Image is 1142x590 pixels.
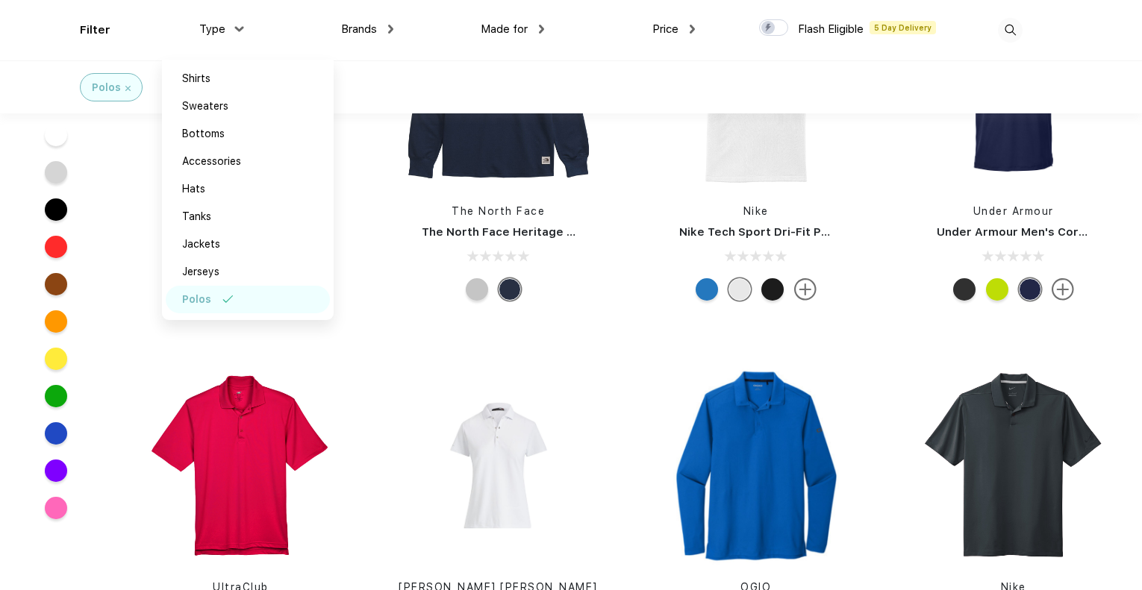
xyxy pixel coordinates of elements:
[399,366,598,565] img: func=resize&h=266
[986,278,1008,301] div: Hi-vis Yellow
[690,25,695,34] img: dropdown.png
[1052,278,1074,301] img: more.svg
[452,205,545,217] a: The North Face
[657,366,855,565] img: func=resize&h=266
[481,22,528,36] span: Made for
[422,225,732,239] a: The North Face Heritage Patch Rugby Shirt - Women's
[973,205,1054,217] a: Under Armour
[761,278,784,301] div: Black
[499,278,521,301] div: Summit Navy
[142,366,340,565] img: func=resize&h=266
[182,154,241,169] div: Accessories
[182,98,228,114] div: Sweaters
[388,25,393,34] img: dropdown.png
[953,278,976,301] div: Black
[92,80,121,95] div: Polos
[182,236,220,252] div: Jackets
[199,22,225,36] span: Type
[1019,278,1041,301] div: Navy
[235,26,244,31] img: dropdown.png
[182,292,211,307] div: Polos
[914,366,1113,565] img: func=resize&h=266
[125,86,131,91] img: filter_cancel.svg
[466,278,488,301] div: TNF Light Grey Heather
[794,278,817,301] img: more.svg
[743,205,769,217] a: Nike
[182,126,225,142] div: Bottoms
[870,21,936,34] span: 5 Day Delivery
[182,71,210,87] div: Shirts
[182,209,211,225] div: Tanks
[998,18,1023,43] img: desktop_search.svg
[80,22,110,39] div: Filter
[652,22,678,36] span: Price
[728,278,751,301] div: White
[679,225,839,239] a: Nike Tech Sport Dri-Fit Polo
[798,22,864,36] span: Flash Eligible
[539,25,544,34] img: dropdown.png
[182,264,219,280] div: Jerseys
[696,278,718,301] div: Pacific Blue
[222,295,234,303] img: filter_selected.svg
[341,22,377,36] span: Brands
[182,181,205,197] div: Hats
